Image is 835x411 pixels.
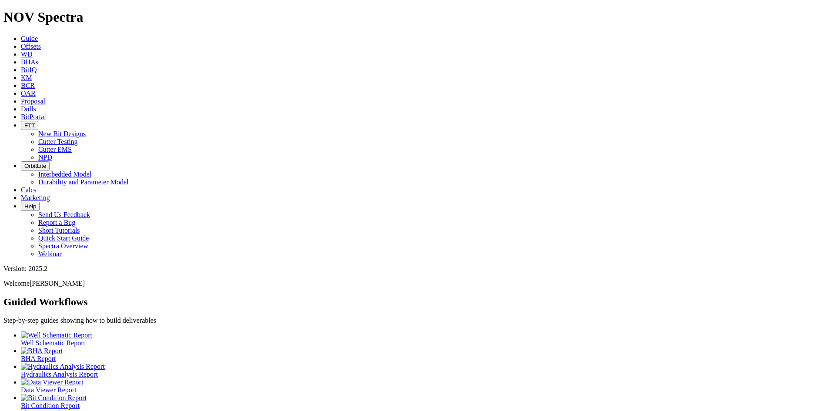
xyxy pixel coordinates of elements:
[21,58,38,66] a: BHAs
[38,130,86,137] a: New Bit Designs
[21,378,83,386] img: Data Viewer Report
[21,386,77,394] span: Data Viewer Report
[38,178,129,186] a: Durability and Parameter Model
[21,186,37,194] a: Calcs
[21,378,832,394] a: Data Viewer Report Data Viewer Report
[38,170,91,178] a: Interbedded Model
[21,331,832,347] a: Well Schematic Report Well Schematic Report
[21,90,36,97] a: OAR
[21,394,87,402] img: Bit Condition Report
[21,121,38,130] button: FTT
[21,43,41,50] a: Offsets
[21,347,63,355] img: BHA Report
[21,97,45,105] a: Proposal
[38,227,80,234] a: Short Tutorials
[21,331,92,339] img: Well Schematic Report
[21,363,105,371] img: Hydraulics Analysis Report
[21,50,33,58] a: WD
[21,371,98,378] span: Hydraulics Analysis Report
[3,317,832,324] p: Step-by-step guides showing how to build deliverables
[24,163,46,169] span: OrbitLite
[21,347,832,362] a: BHA Report BHA Report
[30,280,85,287] span: [PERSON_NAME]
[38,250,62,257] a: Webinar
[21,394,832,409] a: Bit Condition Report Bit Condition Report
[21,82,35,89] a: BCR
[38,242,88,250] a: Spectra Overview
[38,211,90,218] a: Send Us Feedback
[21,355,56,362] span: BHA Report
[21,339,85,347] span: Well Schematic Report
[21,161,50,170] button: OrbitLite
[21,202,40,211] button: Help
[3,9,832,25] h1: NOV Spectra
[21,74,32,81] a: KM
[21,194,50,201] a: Marketing
[3,296,832,308] h2: Guided Workflows
[21,35,38,42] a: Guide
[21,363,832,378] a: Hydraulics Analysis Report Hydraulics Analysis Report
[3,280,832,287] p: Welcome
[21,402,80,409] span: Bit Condition Report
[38,154,52,161] a: NPD
[38,146,72,153] a: Cutter EMS
[38,219,75,226] a: Report a Bug
[21,113,46,120] a: BitPortal
[21,105,36,113] a: Dulls
[38,138,78,145] a: Cutter Testing
[38,234,89,242] a: Quick Start Guide
[21,66,37,74] a: BitIQ
[24,122,35,129] span: FTT
[3,265,832,273] div: Version: 2025.2
[24,203,36,210] span: Help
